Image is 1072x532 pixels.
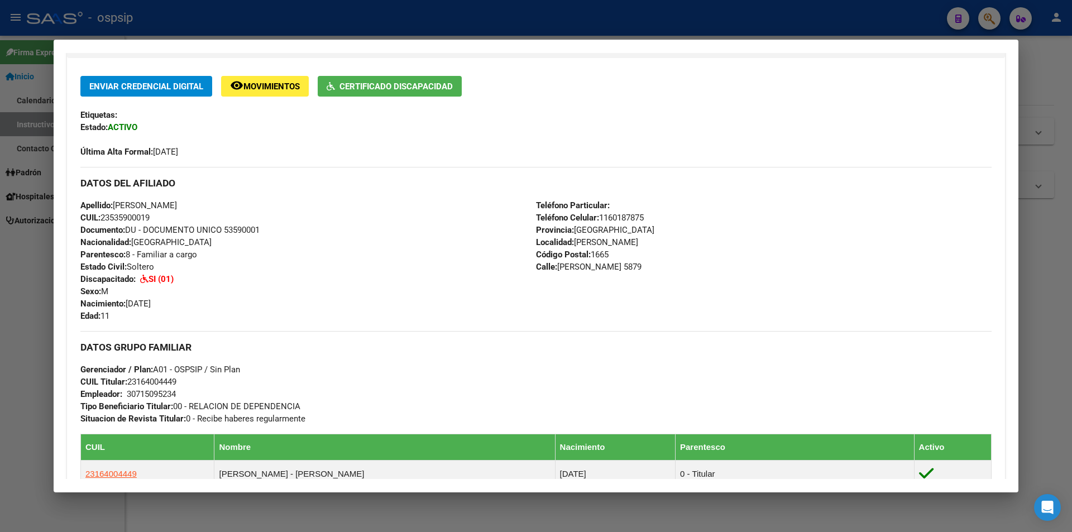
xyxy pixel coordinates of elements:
[339,82,453,92] span: Certificado Discapacidad
[80,237,212,247] span: [GEOGRAPHIC_DATA]
[676,434,915,460] th: Parentesco
[80,177,992,189] h3: DATOS DEL AFILIADO
[80,401,173,411] strong: Tipo Beneficiario Titular:
[243,82,300,92] span: Movimientos
[85,469,137,478] span: 23164004449
[149,274,174,284] strong: SI (01)
[80,377,127,387] strong: CUIL Titular:
[536,262,642,272] span: [PERSON_NAME] 5879
[80,250,197,260] span: 8 - Familiar a cargo
[555,460,675,487] td: [DATE]
[536,225,574,235] strong: Provincia:
[127,388,176,400] div: 30715095234
[80,401,300,411] span: 00 - RELACION DE DEPENDENCIA
[89,82,203,92] span: Enviar Credencial Digital
[536,200,610,210] strong: Teléfono Particular:
[80,225,125,235] strong: Documento:
[80,365,240,375] span: A01 - OSPSIP / Sin Plan
[536,237,638,247] span: [PERSON_NAME]
[536,213,644,223] span: 1160187875
[536,237,574,247] strong: Localidad:
[214,434,555,460] th: Nombre
[80,76,212,97] button: Enviar Credencial Digital
[80,311,109,321] span: 11
[80,225,260,235] span: DU - DOCUMENTO UNICO 53590001
[80,414,186,424] strong: Situacion de Revista Titular:
[536,250,591,260] strong: Código Postal:
[214,460,555,487] td: [PERSON_NAME] - [PERSON_NAME]
[80,110,117,120] strong: Etiquetas:
[80,274,136,284] strong: Discapacitado:
[80,311,100,321] strong: Edad:
[555,434,675,460] th: Nacimiento
[80,250,126,260] strong: Parentesco:
[536,213,599,223] strong: Teléfono Celular:
[80,377,176,387] span: 23164004449
[81,434,214,460] th: CUIL
[80,299,126,309] strong: Nacimiento:
[108,122,137,132] strong: ACTIVO
[536,262,557,272] strong: Calle:
[80,341,992,353] h3: DATOS GRUPO FAMILIAR
[80,213,100,223] strong: CUIL:
[536,225,654,235] span: [GEOGRAPHIC_DATA]
[80,262,154,272] span: Soltero
[80,365,153,375] strong: Gerenciador / Plan:
[80,122,108,132] strong: Estado:
[80,200,177,210] span: [PERSON_NAME]
[80,213,150,223] span: 23535900019
[676,460,915,487] td: 0 - Titular
[80,237,131,247] strong: Nacionalidad:
[1034,494,1061,521] div: Open Intercom Messenger
[80,147,153,157] strong: Última Alta Formal:
[80,200,113,210] strong: Apellido:
[80,414,305,424] span: 0 - Recibe haberes regularmente
[230,79,243,92] mat-icon: remove_red_eye
[80,262,127,272] strong: Estado Civil:
[80,286,101,296] strong: Sexo:
[221,76,309,97] button: Movimientos
[80,299,151,309] span: [DATE]
[536,250,609,260] span: 1665
[914,434,991,460] th: Activo
[80,286,108,296] span: M
[80,389,122,399] strong: Empleador:
[318,76,462,97] button: Certificado Discapacidad
[80,147,178,157] span: [DATE]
